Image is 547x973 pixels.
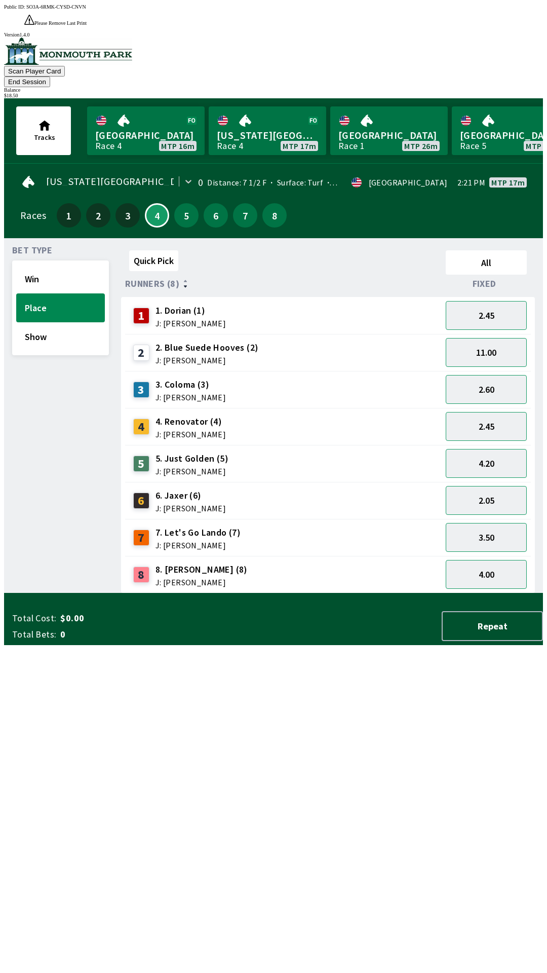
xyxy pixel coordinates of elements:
[155,430,226,438] span: J: [PERSON_NAME]
[451,620,534,632] span: Repeat
[25,302,96,314] span: Place
[133,493,149,509] div: 6
[446,338,527,367] button: 11.00
[155,489,226,502] span: 6. Jaxer (6)
[204,203,228,228] button: 6
[46,177,198,185] span: [US_STATE][GEOGRAPHIC_DATA]
[174,203,199,228] button: 5
[369,178,448,186] div: [GEOGRAPHIC_DATA]
[283,142,316,150] span: MTP 17m
[4,38,132,65] img: venue logo
[450,257,522,269] span: All
[95,142,122,150] div: Race 4
[4,32,543,38] div: Version 1.4.0
[155,304,226,317] span: 1. Dorian (1)
[323,177,411,188] span: Track Condition: Fast
[25,273,96,285] span: Win
[206,212,225,219] span: 6
[155,393,226,401] span: J: [PERSON_NAME]
[133,456,149,472] div: 5
[457,178,485,186] span: 2:21 PM
[16,322,105,351] button: Show
[476,347,496,358] span: 11.00
[446,523,527,552] button: 3.50
[479,569,494,580] span: 4.00
[442,279,531,289] div: Fixed
[155,341,259,354] span: 2. Blue Suede Hooves (2)
[479,421,494,432] span: 2.45
[4,77,50,87] button: End Session
[155,578,248,586] span: J: [PERSON_NAME]
[155,541,241,549] span: J: [PERSON_NAME]
[95,129,197,142] span: [GEOGRAPHIC_DATA]
[133,567,149,583] div: 8
[446,301,527,330] button: 2.45
[479,495,494,506] span: 2.05
[266,177,323,188] span: Surface: Turf
[86,203,110,228] button: 2
[34,133,55,142] span: Tracks
[330,106,448,155] a: [GEOGRAPHIC_DATA]Race 1MTP 26m
[129,250,178,271] button: Quick Pick
[87,106,205,155] a: [GEOGRAPHIC_DATA]Race 4MTP 16m
[338,142,365,150] div: Race 1
[209,106,326,155] a: [US_STATE][GEOGRAPHIC_DATA]Race 4MTP 17m
[4,66,65,77] button: Scan Player Card
[25,331,96,343] span: Show
[233,203,257,228] button: 7
[207,177,266,188] span: Distance: 7 1/2 F
[479,310,494,321] span: 2.45
[34,20,87,26] span: Please Remove Last Print
[446,449,527,478] button: 4.20
[460,142,486,150] div: Race 5
[133,308,149,324] div: 1
[446,412,527,441] button: 2.45
[473,280,496,288] span: Fixed
[155,319,226,327] span: J: [PERSON_NAME]
[155,467,228,475] span: J: [PERSON_NAME]
[155,563,248,576] span: 8. [PERSON_NAME] (8)
[404,142,438,150] span: MTP 26m
[155,526,241,539] span: 7. Let's Go Lando (7)
[155,378,226,391] span: 3. Coloma (3)
[26,4,86,10] span: SO3A-6RMK-CYSD-CNVN
[118,212,137,219] span: 3
[133,345,149,361] div: 2
[155,415,226,428] span: 4. Renovator (4)
[446,486,527,515] button: 2.05
[4,93,543,98] div: $ 18.50
[479,458,494,469] span: 4.20
[12,612,56,624] span: Total Cost:
[133,382,149,398] div: 3
[155,356,259,364] span: J: [PERSON_NAME]
[133,530,149,546] div: 7
[265,212,284,219] span: 8
[60,628,220,641] span: 0
[446,375,527,404] button: 2.60
[161,142,194,150] span: MTP 16m
[446,560,527,589] button: 4.00
[491,178,525,186] span: MTP 17m
[479,384,494,395] span: 2.60
[338,129,440,142] span: [GEOGRAPHIC_DATA]
[125,279,442,289] div: Runners (8)
[20,211,46,219] div: Races
[60,612,220,624] span: $0.00
[145,203,169,228] button: 4
[217,142,243,150] div: Race 4
[148,213,166,218] span: 4
[236,212,255,219] span: 7
[4,87,543,93] div: Balance
[4,4,543,10] div: Public ID:
[217,129,318,142] span: [US_STATE][GEOGRAPHIC_DATA]
[12,628,56,641] span: Total Bets:
[134,255,174,267] span: Quick Pick
[16,293,105,322] button: Place
[479,532,494,543] span: 3.50
[155,504,226,512] span: J: [PERSON_NAME]
[89,212,108,219] span: 2
[446,250,527,275] button: All
[125,280,179,288] span: Runners (8)
[16,106,71,155] button: Tracks
[262,203,287,228] button: 8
